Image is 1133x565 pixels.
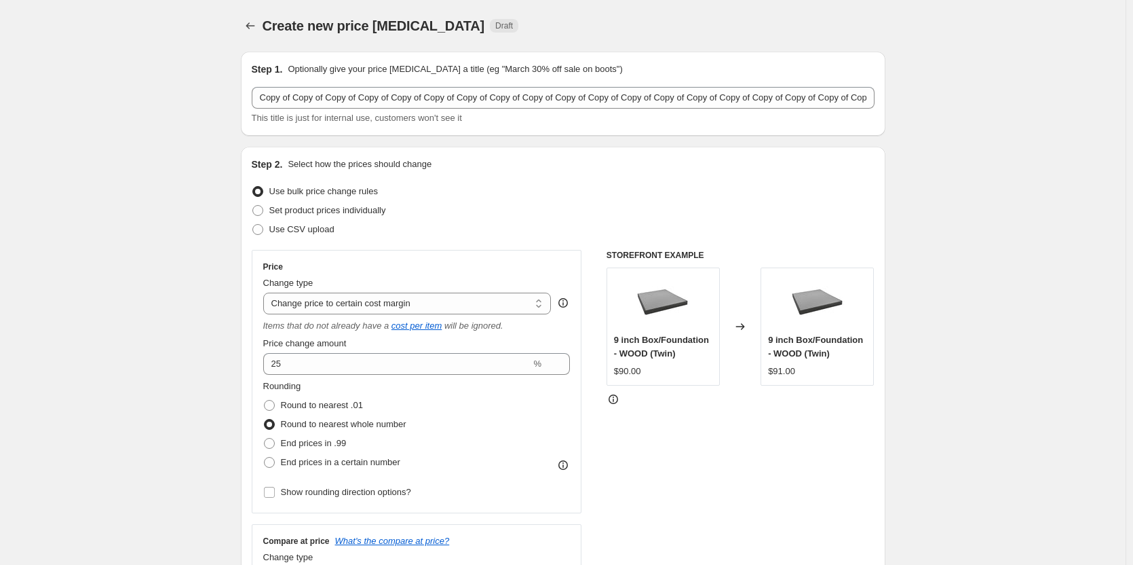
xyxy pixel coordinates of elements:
[263,18,485,33] span: Create new price [MEDICAL_DATA]
[768,365,795,378] div: $91.00
[263,552,313,562] span: Change type
[269,205,386,215] span: Set product prices individually
[263,261,283,272] h3: Price
[495,20,513,31] span: Draft
[614,365,641,378] div: $90.00
[533,359,541,369] span: %
[263,338,347,348] span: Price change amount
[391,321,442,331] a: cost per item
[607,250,875,261] h6: STOREFRONT EXAMPLE
[281,487,411,497] span: Show rounding direction options?
[263,536,330,547] h3: Compare at price
[281,457,400,467] span: End prices in a certain number
[252,62,283,76] h2: Step 1.
[790,275,845,329] img: prod_1790987912_80x.jpg
[281,400,363,410] span: Round to nearest .01
[281,438,347,448] span: End prices in .99
[263,353,531,375] input: 50
[768,335,863,359] span: 9 inch Box/Foundation - WOOD (Twin)
[252,87,875,109] input: 30% off holiday sale
[252,158,283,171] h2: Step 2.
[288,62,622,76] p: Optionally give your price [MEDICAL_DATA] a title (eg "March 30% off sale on boots")
[269,186,378,196] span: Use bulk price change rules
[252,113,462,123] span: This title is just for internal use, customers won't see it
[335,536,450,546] button: What's the compare at price?
[614,335,709,359] span: 9 inch Box/Foundation - WOOD (Twin)
[269,224,334,234] span: Use CSV upload
[263,381,301,391] span: Rounding
[556,296,570,310] div: help
[241,16,260,35] button: Price change jobs
[281,419,406,429] span: Round to nearest whole number
[444,321,503,331] i: will be ignored.
[263,321,389,331] i: Items that do not already have a
[636,275,690,329] img: prod_1790987912_80x.jpg
[263,278,313,288] span: Change type
[288,158,431,171] p: Select how the prices should change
